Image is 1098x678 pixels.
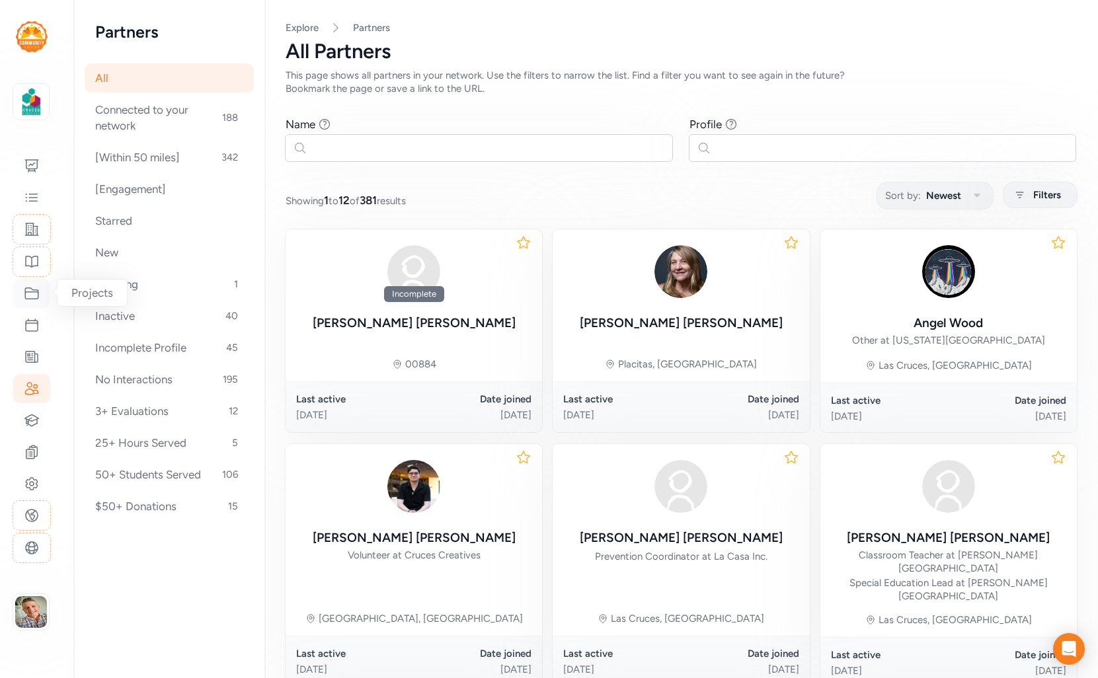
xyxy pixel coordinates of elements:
div: [DATE] [831,664,949,677]
div: Date joined [949,648,1066,661]
div: Profile [689,116,722,132]
span: Newest [926,188,961,204]
div: [DATE] [949,410,1066,423]
div: Volunteer at Cruces Creatives [348,548,481,562]
div: Last active [563,647,681,660]
div: [DATE] [414,663,531,676]
div: Placitas, [GEOGRAPHIC_DATA] [618,358,757,371]
div: [DATE] [563,408,681,422]
div: Las Cruces, [GEOGRAPHIC_DATA] [879,359,1032,372]
div: Special Education Lead at [PERSON_NAME][GEOGRAPHIC_DATA] [831,576,1066,603]
div: Other at [US_STATE][GEOGRAPHIC_DATA] [852,334,1045,347]
span: 12 [338,194,350,207]
div: All Partners [286,40,1077,63]
span: Sort by: [885,188,921,204]
div: This page shows all partners in your network. Use the filters to narrow the list. Find a filter y... [286,69,878,95]
div: Date joined [681,393,799,406]
div: Las Cruces, [GEOGRAPHIC_DATA] [879,613,1032,626]
div: [DATE] [563,663,681,676]
span: 188 [217,110,243,126]
div: Last active [296,647,414,660]
span: 12 [223,403,243,419]
div: [PERSON_NAME] [PERSON_NAME] [580,529,783,547]
div: [DATE] [681,663,799,676]
div: Date joined [681,647,799,660]
span: 1 [229,276,243,292]
div: [GEOGRAPHIC_DATA], [GEOGRAPHIC_DATA] [319,612,523,625]
div: All [85,63,254,93]
span: 40 [220,308,243,324]
div: 00884 [405,358,436,371]
img: uNmPhIsUST2F42vjVnmY [917,240,980,303]
a: Explore [286,22,319,34]
span: 45 [221,340,243,356]
img: R38phgTputjoobwiDyQb [649,240,713,303]
div: Inactive [85,301,254,330]
div: [DATE] [296,408,414,422]
div: Last active [831,394,949,407]
div: 50+ Students Served [85,460,254,489]
span: 1 [324,194,329,207]
img: avatar38fbb18c.svg [917,455,980,518]
div: Prevention Coordinator at La Casa Inc. [595,550,767,563]
div: [DATE] [296,663,414,676]
img: logo [16,21,48,52]
div: [Engagement] [85,174,254,204]
span: 342 [216,149,243,165]
div: [PERSON_NAME] [PERSON_NAME] [313,529,516,547]
div: [DATE] [414,408,531,422]
nav: Breadcrumb [286,21,1077,34]
span: Showing to of results [286,192,406,208]
div: [Within 50 miles] [85,143,254,172]
div: 3+ Evaluations [85,396,254,426]
div: [DATE] [681,408,799,422]
h2: Partners [95,21,243,42]
div: No Interactions [85,365,254,394]
span: Filters [1033,187,1061,203]
div: Connected to your network [85,95,254,140]
div: Date joined [414,393,531,406]
div: 25+ Hours Served [85,428,254,457]
div: Angel Wood [914,314,983,332]
div: [PERSON_NAME] [PERSON_NAME] [580,314,783,332]
div: Classroom Teacher at [PERSON_NAME][GEOGRAPHIC_DATA] [831,548,1066,575]
div: [PERSON_NAME] [PERSON_NAME] [847,529,1050,547]
span: 5 [227,435,243,451]
div: $50+ Donations [85,492,254,521]
div: Open Intercom Messenger [1053,633,1085,665]
div: Sleeping [85,270,254,299]
div: [DATE] [831,410,949,423]
div: Starred [85,206,254,235]
span: 106 [217,467,243,482]
div: [DATE] [949,664,1066,677]
span: 15 [223,498,243,514]
div: Last active [563,393,681,406]
div: Name [286,116,315,132]
a: Partners [353,21,390,34]
div: Incomplete Profile [85,333,254,362]
div: Las Cruces, [GEOGRAPHIC_DATA] [611,612,764,625]
div: [PERSON_NAME] [PERSON_NAME] [313,314,516,332]
span: 381 [360,194,377,207]
div: Last active [831,648,949,661]
img: Hkj2kL3lRdSV6iJcuhRa [382,455,446,518]
img: logo [17,87,46,116]
img: avatar38fbb18c.svg [382,240,446,303]
span: 195 [217,371,243,387]
div: New [85,238,254,267]
button: Sort by:Newest [877,182,994,209]
div: Date joined [414,647,531,660]
div: Incomplete [384,286,444,302]
div: Date joined [949,394,1066,407]
img: avatar38fbb18c.svg [649,455,713,518]
div: Last active [296,393,414,406]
